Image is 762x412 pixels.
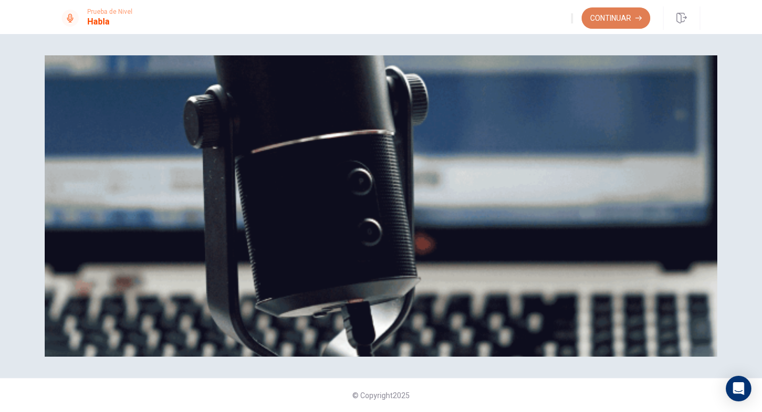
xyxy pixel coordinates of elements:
span: Prueba de Nivel [87,8,132,15]
h1: Habla [87,15,132,28]
button: Continuar [582,7,650,29]
img: speaking intro [45,55,717,357]
div: Open Intercom Messenger [726,376,751,401]
span: © Copyright 2025 [352,391,410,400]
